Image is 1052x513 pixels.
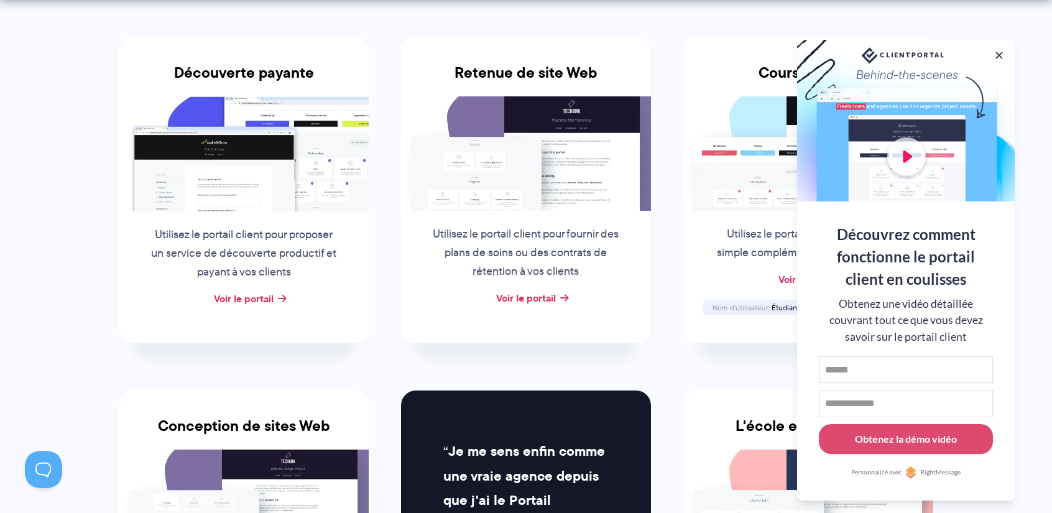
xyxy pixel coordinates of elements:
[713,302,768,313] font: Nom d'utilisateur
[158,414,330,437] font: Conception de sites Web
[759,61,857,84] font: Cours en ligne
[454,61,598,84] font: Retenue de site Web
[855,433,957,445] font: Obtenez la démo vidéo
[829,297,983,343] font: Obtenez une vidéo détaillée couvrant tout ce que vous devez savoir sur le portail client
[174,61,314,84] font: Découverte payante
[851,468,902,476] font: Personnalisé avec
[837,225,976,288] font: Découvrez comment fonctionne le portail client en coulisses
[920,468,961,476] font: RightMessage
[496,290,556,305] a: Voir le portail
[819,424,993,455] button: Obtenez la démo vidéo
[433,226,619,279] font: Utilisez le portail client pour fournir des plans de soins ou des contrats de rétention à vos cli...
[151,226,336,280] font: Utilisez le portail client pour proposer un service de découverte productif et payant à vos clients
[778,272,838,287] a: Voir le portail
[905,466,917,479] img: Personnalisé avec RightMessage
[25,451,62,488] iframe: Basculer le support client
[819,466,993,479] a: Personnalisé avecRightMessage
[214,291,274,306] a: Voir le portail
[736,414,881,437] font: L'école et les parents
[772,302,800,313] font: Étudiant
